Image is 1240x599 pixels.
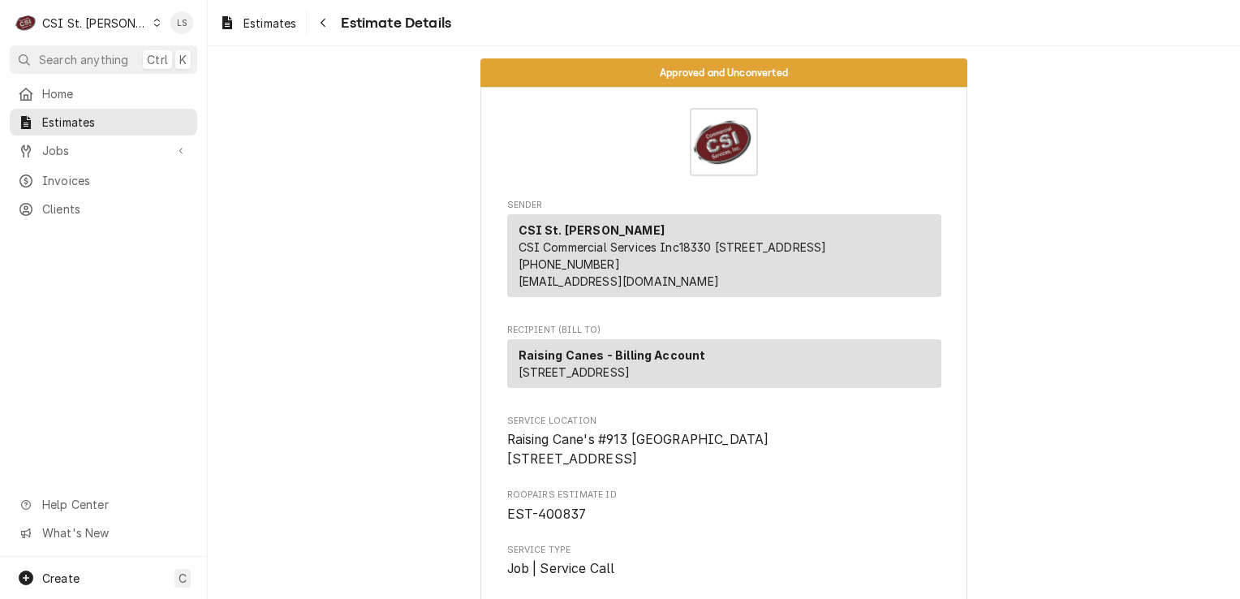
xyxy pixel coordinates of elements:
span: Job | Service Call [507,561,615,576]
span: What's New [42,524,187,541]
a: Estimates [10,109,197,136]
span: Roopairs Estimate ID [507,489,941,502]
a: Estimates [213,10,303,37]
div: Recipient (Bill To) [507,339,941,388]
div: Estimate Recipient [507,324,941,395]
div: Sender [507,214,941,297]
div: Status [480,58,967,87]
span: Roopairs Estimate ID [507,505,941,524]
button: Search anythingCtrlK [10,45,197,74]
span: CSI Commercial Services Inc18330 [STREET_ADDRESS] [519,240,827,254]
a: Go to Help Center [10,491,197,518]
span: Service Location [507,430,941,468]
span: Estimate Details [336,12,451,34]
span: Service Type [507,559,941,579]
a: [EMAIL_ADDRESS][DOMAIN_NAME] [519,274,719,288]
a: Clients [10,196,197,222]
span: Estimates [42,114,189,131]
span: Estimates [243,15,296,32]
div: LS [170,11,193,34]
a: Go to Jobs [10,137,197,164]
div: Service Location [507,415,941,469]
img: Logo [690,108,758,176]
span: Invoices [42,172,189,189]
span: Help Center [42,496,187,513]
div: CSI St. Louis's Avatar [15,11,37,34]
span: Create [42,571,80,585]
span: Service Type [507,544,941,557]
div: Service Type [507,544,941,579]
span: [STREET_ADDRESS] [519,365,631,379]
a: Invoices [10,167,197,194]
div: Sender [507,214,941,304]
div: CSI St. [PERSON_NAME] [42,15,148,32]
span: Sender [507,199,941,212]
button: Navigate back [310,10,336,36]
span: Ctrl [147,51,168,68]
span: C [179,570,187,587]
span: Raising Cane's #913 [GEOGRAPHIC_DATA] [STREET_ADDRESS] [507,432,769,467]
div: Lindsay Stover's Avatar [170,11,193,34]
span: Home [42,85,189,102]
span: Search anything [39,51,128,68]
span: K [179,51,187,68]
span: Service Location [507,415,941,428]
span: Recipient (Bill To) [507,324,941,337]
div: Roopairs Estimate ID [507,489,941,524]
span: Jobs [42,142,165,159]
strong: CSI St. [PERSON_NAME] [519,223,665,237]
a: Go to What's New [10,519,197,546]
div: Estimate Sender [507,199,941,304]
a: [PHONE_NUMBER] [519,257,620,271]
a: Home [10,80,197,107]
span: Approved and Unconverted [660,67,788,78]
div: Recipient (Bill To) [507,339,941,394]
span: EST-400837 [507,506,587,522]
strong: Raising Canes - Billing Account [519,348,706,362]
div: C [15,11,37,34]
span: Clients [42,200,189,218]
